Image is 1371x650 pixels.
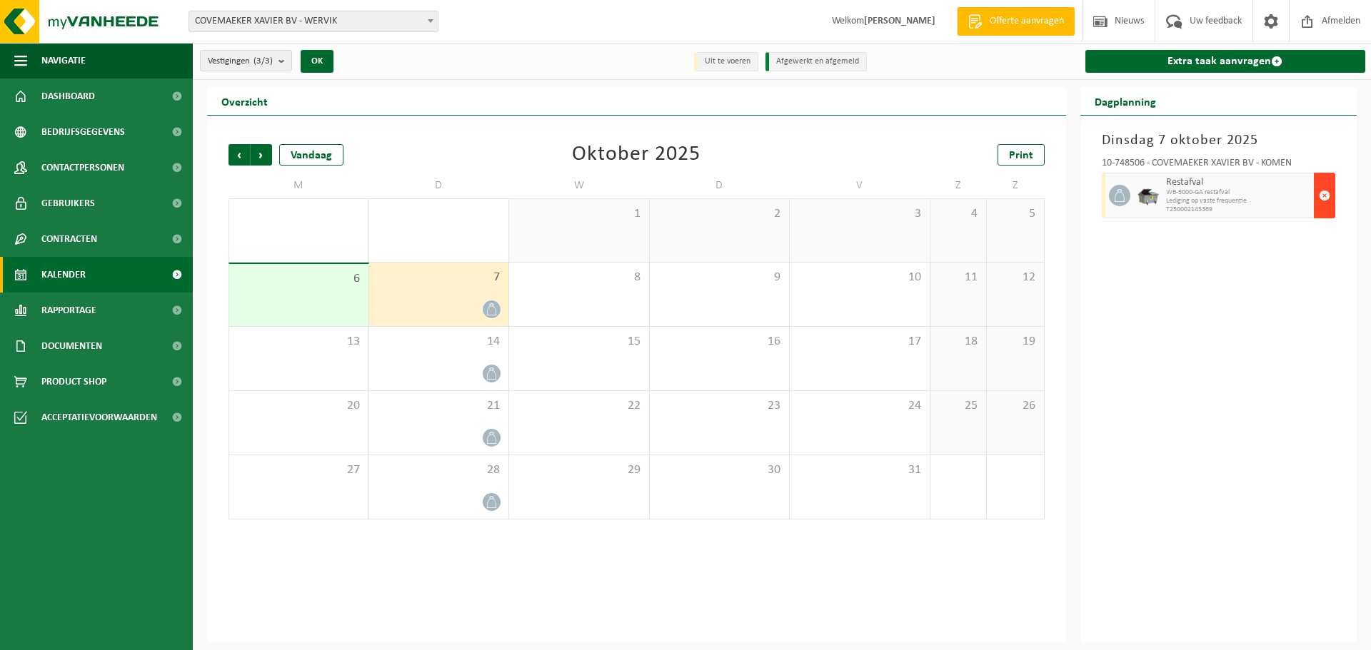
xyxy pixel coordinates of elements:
[994,398,1036,414] span: 26
[797,270,923,285] span: 10
[200,50,292,71] button: Vestigingen(3/3)
[41,43,86,78] span: Navigatie
[1166,205,1311,214] span: T250002145369
[516,206,642,222] span: 1
[650,173,790,198] td: D
[516,270,642,285] span: 8
[236,334,361,350] span: 13
[864,16,935,26] strong: [PERSON_NAME]
[1166,197,1311,205] span: Lediging op vaste frequentie
[1009,150,1033,161] span: Print
[228,173,369,198] td: M
[41,78,95,114] span: Dashboard
[994,206,1036,222] span: 5
[301,50,333,73] button: OK
[572,144,700,166] div: Oktober 2025
[189,11,438,31] span: COVEMAEKER XAVIER BV - WERVIK
[41,400,157,435] span: Acceptatievoorwaarden
[253,56,273,66] count: (3/3)
[986,14,1068,29] span: Offerte aanvragen
[657,206,783,222] span: 2
[797,398,923,414] span: 24
[998,144,1045,166] a: Print
[376,462,502,478] span: 28
[657,398,783,414] span: 23
[957,7,1075,36] a: Offerte aanvragen
[657,270,783,285] span: 9
[279,144,343,166] div: Vandaag
[994,334,1036,350] span: 19
[938,206,980,222] span: 4
[1166,177,1311,188] span: Restafval
[1138,185,1159,206] img: WB-5000-GAL-GY-01
[1085,50,1366,73] a: Extra taak aanvragen
[938,270,980,285] span: 11
[694,52,758,71] li: Uit te voeren
[509,173,650,198] td: W
[41,150,124,186] span: Contactpersonen
[41,186,95,221] span: Gebruikers
[251,144,272,166] span: Volgende
[236,398,361,414] span: 20
[1102,130,1336,151] h3: Dinsdag 7 oktober 2025
[41,328,102,364] span: Documenten
[516,398,642,414] span: 22
[797,206,923,222] span: 3
[208,51,273,72] span: Vestigingen
[765,52,867,71] li: Afgewerkt en afgemeld
[797,462,923,478] span: 31
[376,398,502,414] span: 21
[1102,158,1336,173] div: 10-748506 - COVEMAEKER XAVIER BV - KOMEN
[369,173,510,198] td: D
[516,462,642,478] span: 29
[236,462,361,478] span: 27
[938,334,980,350] span: 18
[41,293,96,328] span: Rapportage
[938,398,980,414] span: 25
[516,334,642,350] span: 15
[236,271,361,287] span: 6
[930,173,988,198] td: Z
[376,334,502,350] span: 14
[41,221,97,257] span: Contracten
[41,114,125,150] span: Bedrijfsgegevens
[376,270,502,285] span: 7
[207,87,282,115] h2: Overzicht
[987,173,1044,198] td: Z
[797,334,923,350] span: 17
[1080,87,1170,115] h2: Dagplanning
[189,11,438,32] span: COVEMAEKER XAVIER BV - WERVIK
[41,257,86,293] span: Kalender
[994,270,1036,285] span: 12
[228,144,250,166] span: Vorige
[41,364,106,400] span: Product Shop
[657,334,783,350] span: 16
[1166,188,1311,197] span: WB-5000-GA restafval
[657,462,783,478] span: 30
[790,173,930,198] td: V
